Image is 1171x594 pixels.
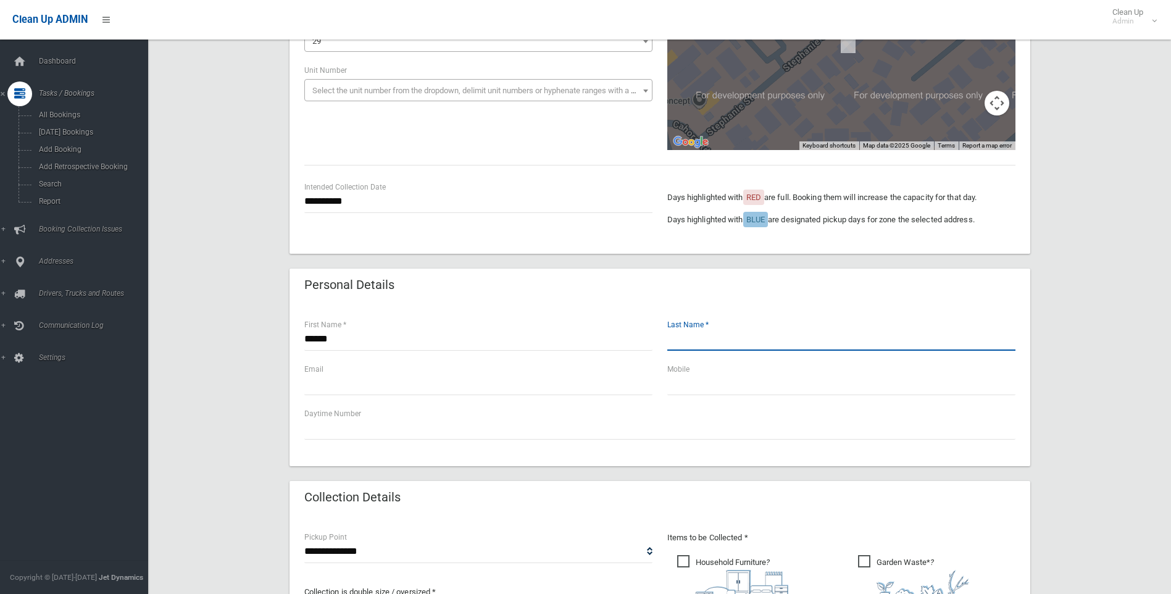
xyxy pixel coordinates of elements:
div: 29 Stephanie Street, PADSTOW NSW 2211 [841,32,856,53]
button: Map camera controls [985,91,1009,115]
span: Addresses [35,257,157,266]
span: Booking Collection Issues [35,225,157,233]
a: Report a map error [962,142,1012,149]
span: Tasks / Bookings [35,89,157,98]
span: Add Booking [35,145,147,154]
span: All Bookings [35,111,147,119]
span: 29 [307,33,649,50]
span: Clean Up [1106,7,1156,26]
span: Settings [35,353,157,362]
header: Personal Details [290,273,409,297]
p: Items to be Collected * [667,530,1015,545]
a: Terms (opens in new tab) [938,142,955,149]
span: Communication Log [35,321,157,330]
button: Keyboard shortcuts [802,141,856,150]
span: Add Retrospective Booking [35,162,147,171]
span: Search [35,180,147,188]
span: Map data ©2025 Google [863,142,930,149]
p: Days highlighted with are designated pickup days for zone the selected address. [667,212,1015,227]
span: Report [35,197,147,206]
strong: Jet Dynamics [99,573,143,582]
span: Clean Up ADMIN [12,14,88,25]
span: RED [746,193,761,202]
span: [DATE] Bookings [35,128,147,136]
span: Dashboard [35,57,157,65]
span: 29 [312,36,321,46]
img: Google [670,134,711,150]
span: Copyright © [DATE]-[DATE] [10,573,97,582]
span: Select the unit number from the dropdown, delimit unit numbers or hyphenate ranges with a comma [312,86,657,95]
header: Collection Details [290,485,415,509]
a: Open this area in Google Maps (opens a new window) [670,134,711,150]
small: Admin [1112,17,1143,26]
p: Days highlighted with are full. Booking them will increase the capacity for that day. [667,190,1015,205]
span: Drivers, Trucks and Routes [35,289,157,298]
span: BLUE [746,215,765,224]
span: 29 [304,30,652,52]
